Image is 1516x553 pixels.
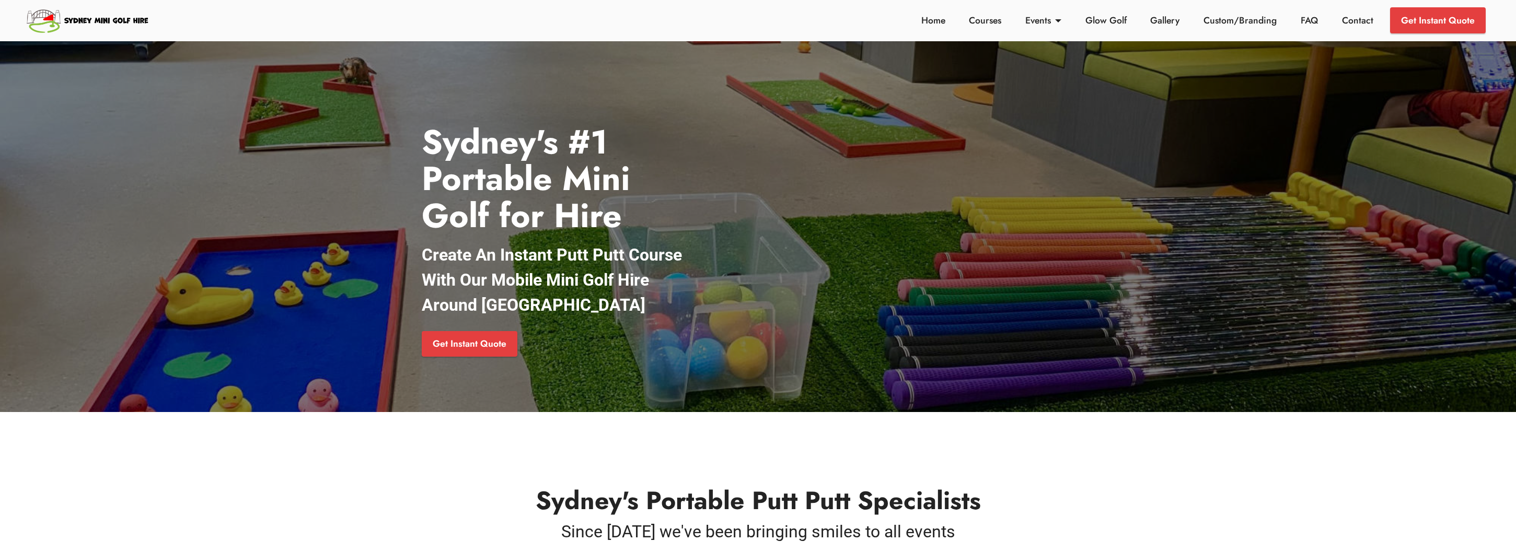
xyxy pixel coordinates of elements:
[422,118,630,240] strong: Sydney's #1 Portable Mini Golf for Hire
[1390,7,1486,33] a: Get Instant Quote
[1201,14,1280,27] a: Custom/Branding
[1023,14,1064,27] a: Events
[25,5,151,36] img: Sydney Mini Golf Hire
[966,14,1004,27] a: Courses
[1148,14,1183,27] a: Gallery
[422,245,682,315] strong: Create An Instant Putt Putt Course With Our Mobile Mini Golf Hire Around [GEOGRAPHIC_DATA]
[1082,14,1129,27] a: Glow Golf
[536,483,981,519] strong: Sydney's Portable Putt Putt Specialists
[17,519,1499,544] h4: Since [DATE] we've been bringing smiles to all events
[422,331,517,357] a: Get Instant Quote
[1298,14,1321,27] a: FAQ
[918,14,948,27] a: Home
[1339,14,1376,27] a: Contact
